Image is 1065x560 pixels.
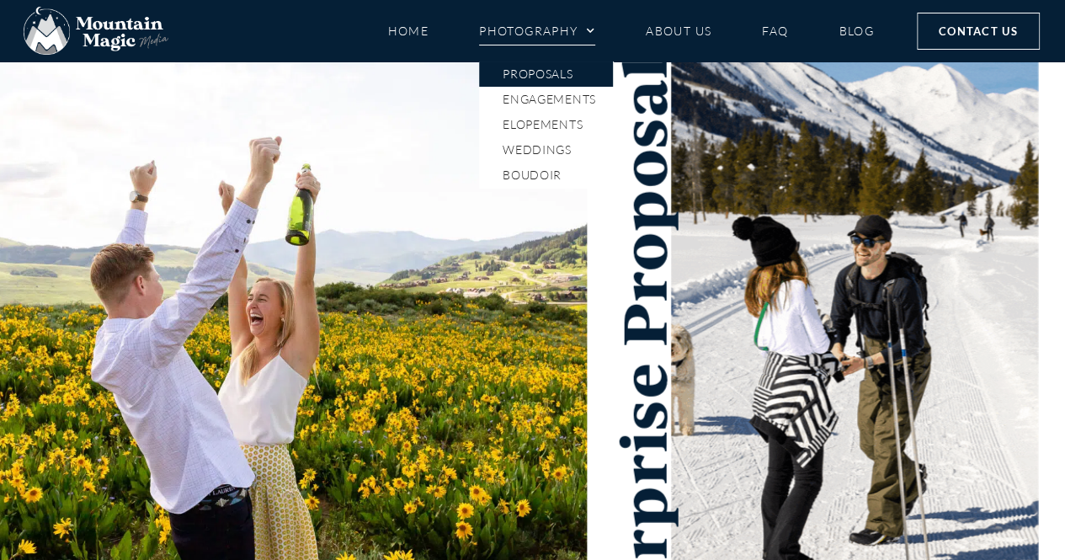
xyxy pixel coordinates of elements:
a: Engagements [479,87,613,112]
a: Boudoir [479,163,613,188]
a: Photography [479,16,595,45]
a: Proposals [479,61,613,87]
a: Blog [839,16,874,45]
a: FAQ [762,16,788,45]
a: Contact Us [917,13,1040,50]
nav: Menu [388,16,875,45]
a: Elopements [479,112,613,137]
a: About Us [646,16,711,45]
a: Weddings [479,137,613,163]
ul: Photography [479,61,613,188]
span: Contact Us [939,22,1018,40]
img: Mountain Magic Media photography logo Crested Butte Photographer [24,7,168,56]
a: Home [388,16,429,45]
